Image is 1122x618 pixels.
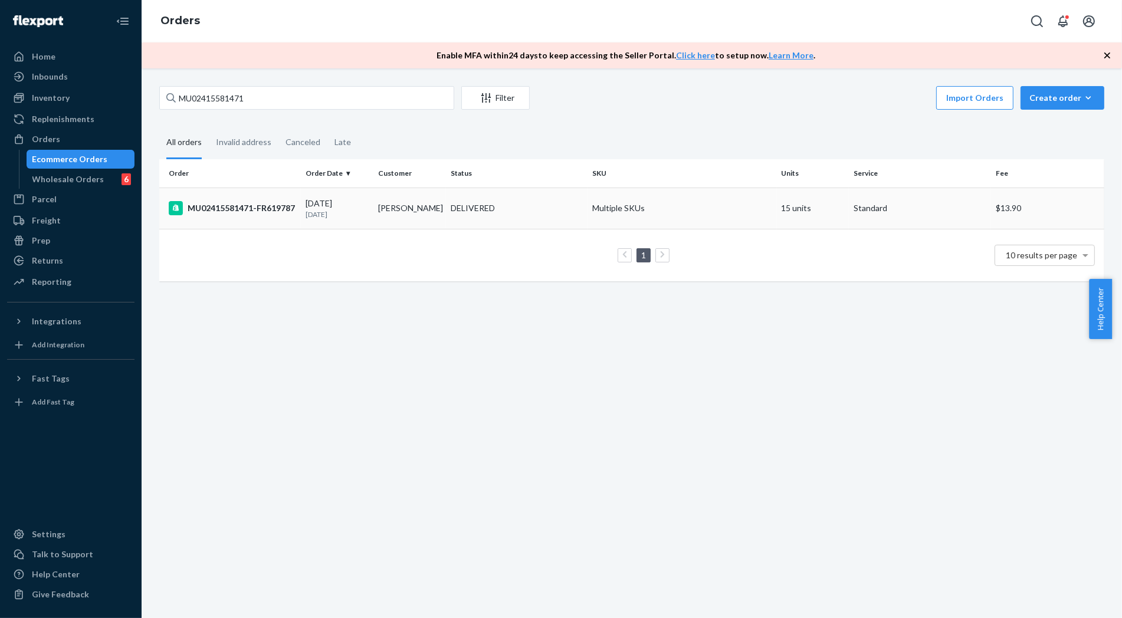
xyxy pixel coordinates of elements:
[7,565,134,584] a: Help Center
[301,159,373,188] th: Order Date
[159,86,454,110] input: Search orders
[151,4,209,38] ol: breadcrumbs
[7,47,134,66] a: Home
[7,190,134,209] a: Parcel
[32,51,55,63] div: Home
[1029,92,1095,104] div: Create order
[334,127,351,157] div: Late
[111,9,134,33] button: Close Navigation
[1021,86,1104,110] button: Create order
[588,159,776,188] th: SKU
[936,86,1013,110] button: Import Orders
[1025,9,1049,33] button: Open Search Box
[1077,9,1101,33] button: Open account menu
[32,173,104,185] div: Wholesale Orders
[437,50,815,61] p: Enable MFA within 24 days to keep accessing the Seller Portal. to setup now. .
[639,250,648,260] a: Page 1 is your current page
[32,340,84,350] div: Add Integration
[849,159,990,188] th: Service
[122,173,131,185] div: 6
[7,231,134,250] a: Prep
[13,15,63,27] img: Flexport logo
[32,276,71,288] div: Reporting
[7,585,134,604] button: Give Feedback
[373,188,446,229] td: [PERSON_NAME]
[1051,9,1075,33] button: Open notifications
[286,127,320,157] div: Canceled
[7,525,134,544] a: Settings
[32,113,94,125] div: Replenishments
[32,397,74,407] div: Add Fast Tag
[169,201,296,215] div: MU02415581471-FR619787
[461,86,530,110] button: Filter
[166,127,202,159] div: All orders
[216,127,271,157] div: Invalid address
[676,50,715,60] a: Click here
[991,159,1104,188] th: Fee
[7,67,134,86] a: Inbounds
[446,159,588,188] th: Status
[32,193,57,205] div: Parcel
[32,528,65,540] div: Settings
[32,315,81,327] div: Integrations
[588,188,776,229] td: Multiple SKUs
[7,272,134,291] a: Reporting
[32,235,50,246] div: Prep
[991,188,1104,229] td: $13.90
[777,159,849,188] th: Units
[7,130,134,149] a: Orders
[32,153,108,165] div: Ecommerce Orders
[7,211,134,230] a: Freight
[854,202,986,214] p: Standard
[7,393,134,412] a: Add Fast Tag
[32,133,60,145] div: Orders
[7,251,134,270] a: Returns
[32,373,70,384] div: Fast Tags
[306,198,369,219] div: [DATE]
[7,88,134,107] a: Inventory
[32,548,93,560] div: Talk to Support
[160,14,200,27] a: Orders
[27,150,135,169] a: Ecommerce Orders
[32,589,89,600] div: Give Feedback
[462,92,529,104] div: Filter
[7,110,134,129] a: Replenishments
[7,545,134,564] a: Talk to Support
[27,170,135,189] a: Wholesale Orders6
[378,168,441,178] div: Customer
[769,50,813,60] a: Learn More
[1006,250,1078,260] span: 10 results per page
[7,369,134,388] button: Fast Tags
[32,568,80,580] div: Help Center
[306,209,369,219] p: [DATE]
[32,71,68,83] div: Inbounds
[32,255,63,267] div: Returns
[32,215,61,226] div: Freight
[1089,279,1112,339] button: Help Center
[7,336,134,354] a: Add Integration
[159,159,301,188] th: Order
[7,312,134,331] button: Integrations
[451,202,495,214] div: DELIVERED
[32,92,70,104] div: Inventory
[777,188,849,229] td: 15 units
